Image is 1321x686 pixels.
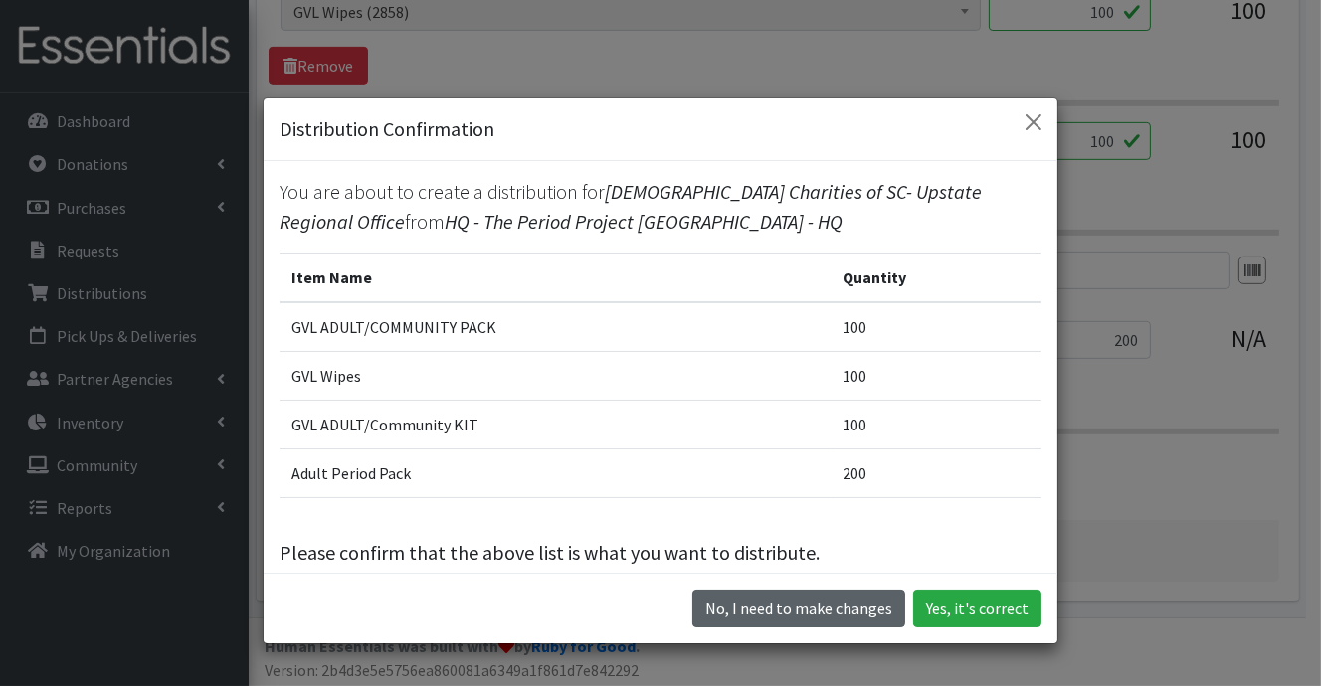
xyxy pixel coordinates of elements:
td: GVL Wipes [280,352,831,401]
h5: Distribution Confirmation [280,114,494,144]
p: You are about to create a distribution for from [280,177,1041,237]
td: 100 [831,352,1041,401]
p: Please confirm that the above list is what you want to distribute. [280,538,1041,568]
td: 200 [831,449,1041,498]
span: HQ - The Period Project [GEOGRAPHIC_DATA] - HQ [445,209,843,234]
button: No I need to make changes [692,590,905,627]
td: 100 [831,401,1041,449]
td: GVL ADULT/COMMUNITY PACK [280,302,831,352]
td: 100 [831,302,1041,352]
td: Adult Period Pack [280,449,831,498]
button: Close [1018,106,1049,138]
span: [DEMOGRAPHIC_DATA] Charities of SC- Upstate Regional Office [280,179,982,234]
th: Item Name [280,254,831,303]
th: Quantity [831,254,1041,303]
button: Yes, it's correct [913,590,1041,627]
td: GVL ADULT/Community KIT [280,401,831,449]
